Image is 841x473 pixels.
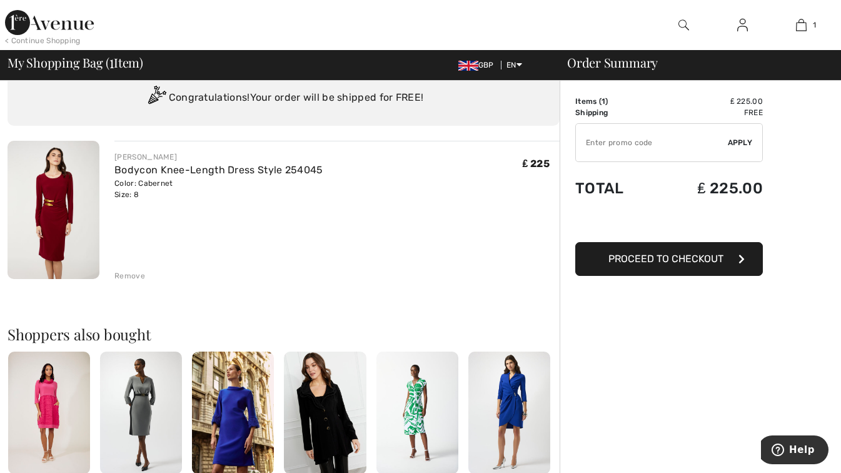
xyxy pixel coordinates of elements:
[602,97,605,106] span: 1
[678,18,689,33] img: search the website
[144,86,169,111] img: Congratulation2.svg
[576,124,728,161] input: Promo code
[114,151,323,163] div: [PERSON_NAME]
[8,327,560,342] h2: Shoppers also bought
[114,270,145,282] div: Remove
[23,86,545,111] div: Congratulations! Your order will be shipped for FREE!
[655,107,763,118] td: Free
[728,137,753,148] span: Apply
[575,107,655,118] td: Shipping
[727,18,758,33] a: Sign In
[552,56,833,69] div: Order Summary
[655,96,763,107] td: ₤ 225.00
[109,53,114,69] span: 1
[773,18,830,33] a: 1
[458,61,478,71] img: UK Pound
[608,253,723,265] span: Proceed to Checkout
[575,96,655,107] td: Items ( )
[575,210,763,238] iframe: PayPal
[813,19,816,31] span: 1
[8,141,99,279] img: Bodycon Knee-Length Dress Style 254045
[761,435,828,467] iframe: Opens a widget where you can find more information
[114,164,323,176] a: Bodycon Knee-Length Dress Style 254045
[655,167,763,210] td: ₤ 225.00
[737,18,748,33] img: My Info
[796,18,807,33] img: My Bag
[458,61,499,69] span: GBP
[5,10,94,35] img: 1ère Avenue
[575,167,655,210] td: Total
[523,158,550,170] span: ₤ 225
[114,178,323,200] div: Color: Cabernet Size: 8
[575,242,763,276] button: Proceed to Checkout
[8,56,143,69] span: My Shopping Bag ( Item)
[506,61,522,69] span: EN
[5,35,81,46] div: < Continue Shopping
